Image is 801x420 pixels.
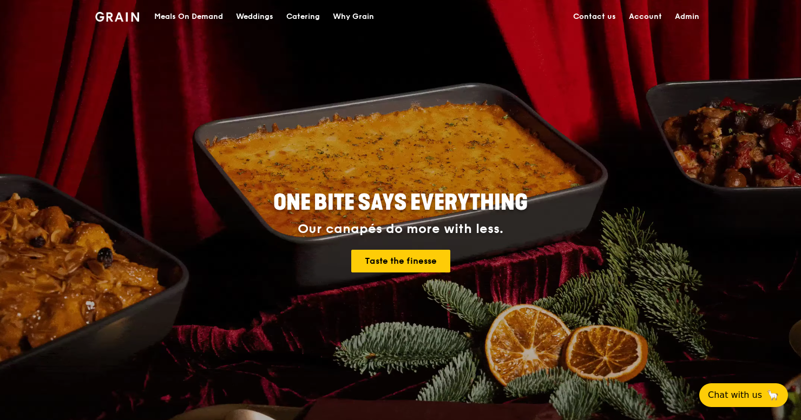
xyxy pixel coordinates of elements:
[280,1,326,33] a: Catering
[154,1,223,33] div: Meals On Demand
[668,1,706,33] a: Admin
[95,12,139,22] img: Grain
[567,1,622,33] a: Contact us
[229,1,280,33] a: Weddings
[273,190,528,216] span: ONE BITE SAYS EVERYTHING
[333,1,374,33] div: Why Grain
[286,1,320,33] div: Catering
[351,250,450,272] a: Taste the finesse
[206,222,595,237] div: Our canapés do more with less.
[326,1,380,33] a: Why Grain
[699,383,788,407] button: Chat with us🦙
[622,1,668,33] a: Account
[766,389,779,402] span: 🦙
[708,389,762,402] span: Chat with us
[236,1,273,33] div: Weddings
